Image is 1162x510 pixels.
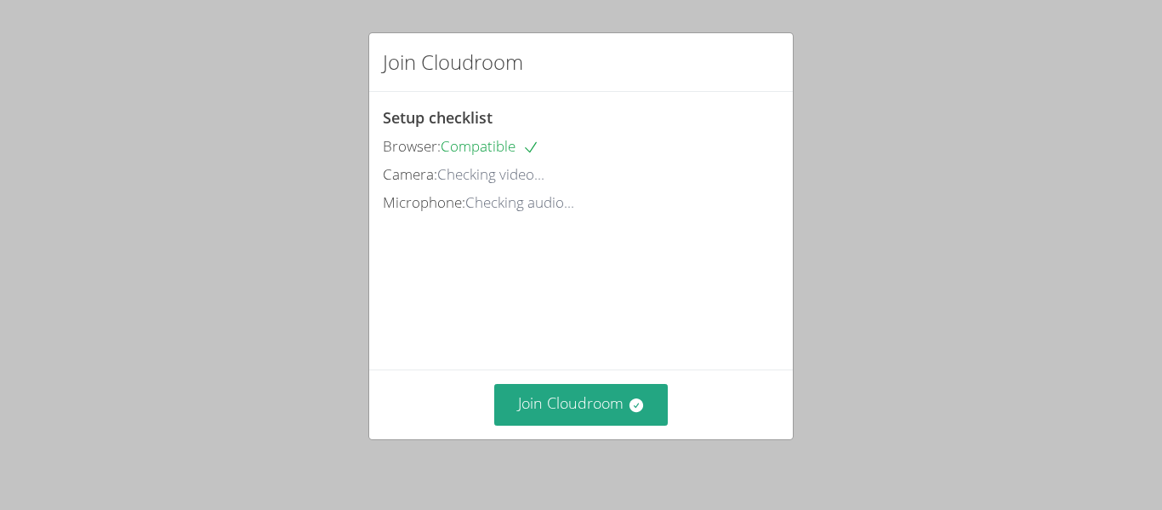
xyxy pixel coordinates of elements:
[383,136,441,156] span: Browser:
[441,136,539,156] span: Compatible
[383,47,523,77] h2: Join Cloudroom
[494,384,669,426] button: Join Cloudroom
[383,107,493,128] span: Setup checklist
[465,192,574,212] span: Checking audio...
[437,164,544,184] span: Checking video...
[383,164,437,184] span: Camera:
[383,192,465,212] span: Microphone:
